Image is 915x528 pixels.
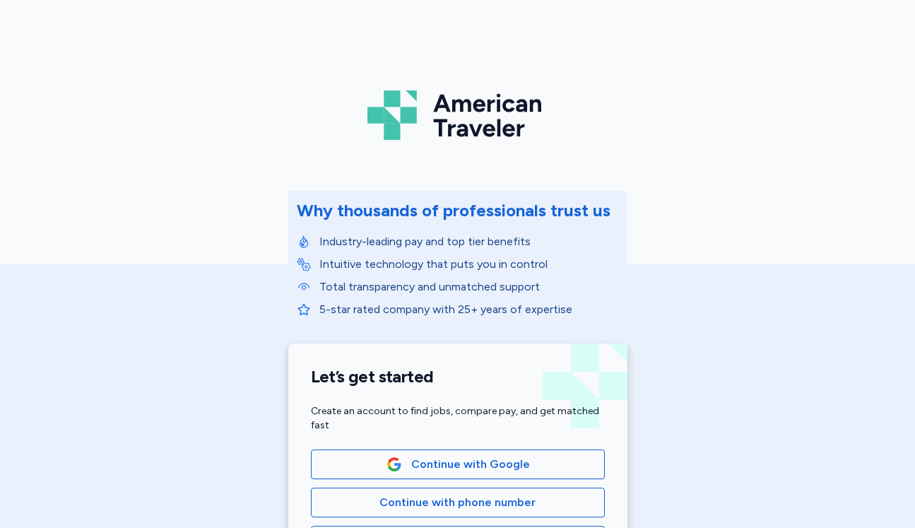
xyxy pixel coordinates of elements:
span: Continue with phone number [379,494,536,511]
span: Continue with Google [411,456,530,473]
p: Industry-leading pay and top tier benefits [319,233,619,250]
p: Total transparency and unmatched support [319,278,619,295]
button: Google LogoContinue with Google [311,450,605,479]
img: Google Logo [386,457,402,472]
img: Logo [367,85,548,146]
button: Continue with phone number [311,488,605,517]
p: 5-star rated company with 25+ years of expertise [319,301,619,318]
div: Why thousands of professionals trust us [297,199,610,222]
p: Intuitive technology that puts you in control [319,256,619,273]
h1: Let’s get started [311,366,605,387]
div: Create an account to find jobs, compare pay, and get matched fast [311,404,605,433]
